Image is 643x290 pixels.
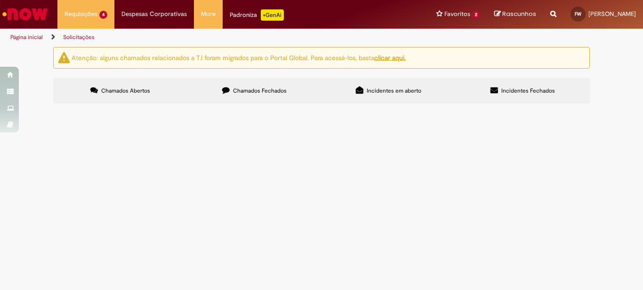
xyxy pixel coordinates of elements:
[261,9,284,21] p: +GenAi
[501,87,555,94] span: Incidentes Fechados
[7,29,422,46] ul: Trilhas de página
[201,9,216,19] span: More
[63,33,95,41] a: Solicitações
[121,9,187,19] span: Despesas Corporativas
[101,87,150,94] span: Chamados Abertos
[494,10,536,19] a: Rascunhos
[588,10,636,18] span: [PERSON_NAME]
[99,11,107,19] span: 4
[374,53,406,62] a: clicar aqui.
[367,87,421,94] span: Incidentes em aberto
[502,9,536,18] span: Rascunhos
[575,11,581,17] span: FW
[233,87,287,94] span: Chamados Fechados
[230,9,284,21] div: Padroniza
[10,33,43,41] a: Página inicial
[72,53,406,62] ng-bind-html: Atenção: alguns chamados relacionados a T.I foram migrados para o Portal Global. Para acessá-los,...
[64,9,97,19] span: Requisições
[472,11,480,19] span: 2
[1,5,49,24] img: ServiceNow
[444,9,470,19] span: Favoritos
